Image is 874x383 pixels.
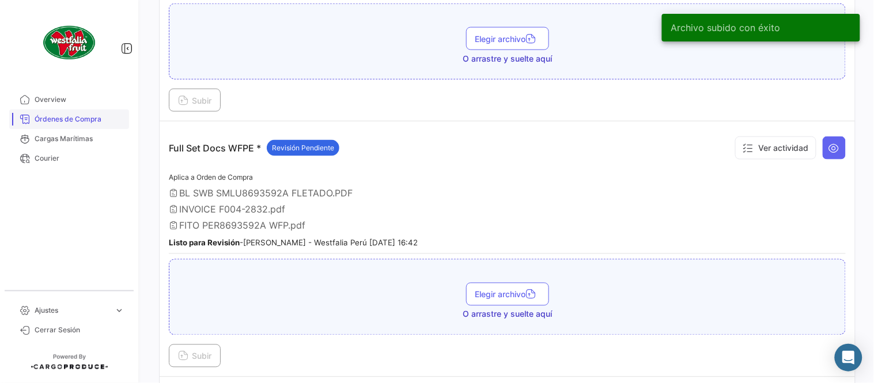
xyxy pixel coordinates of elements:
[35,94,124,105] span: Overview
[169,238,418,248] small: - [PERSON_NAME] - Westfalia Perú [DATE] 16:42
[475,34,540,44] span: Elegir archivo
[178,351,211,361] span: Subir
[835,344,862,371] div: Abrir Intercom Messenger
[169,344,221,367] button: Subir
[40,14,98,71] img: client-50.png
[9,129,129,149] a: Cargas Marítimas
[35,153,124,164] span: Courier
[169,173,253,181] span: Aplica a Orden de Compra
[466,27,549,50] button: Elegir archivo
[9,149,129,168] a: Courier
[169,140,339,156] p: Full Set Docs WFPE *
[735,136,816,160] button: Ver actividad
[35,114,124,124] span: Órdenes de Compra
[169,89,221,112] button: Subir
[9,109,129,129] a: Órdenes de Compra
[179,187,353,199] span: BL SWB SMLU8693592A FLETADO.PDF
[463,53,552,65] span: O arrastre y suelte aquí
[466,283,549,306] button: Elegir archivo
[272,143,334,153] span: Revisión Pendiente
[463,309,552,320] span: O arrastre y suelte aquí
[35,325,124,335] span: Cerrar Sesión
[179,203,285,215] span: INVOICE F004-2832.pdf
[9,90,129,109] a: Overview
[671,22,781,33] span: Archivo subido con éxito
[35,305,109,316] span: Ajustes
[179,220,305,232] span: FITO PER8693592A WFP.pdf
[35,134,124,144] span: Cargas Marítimas
[178,96,211,105] span: Subir
[169,238,240,248] b: Listo para Revisión
[475,290,540,299] span: Elegir archivo
[114,305,124,316] span: expand_more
